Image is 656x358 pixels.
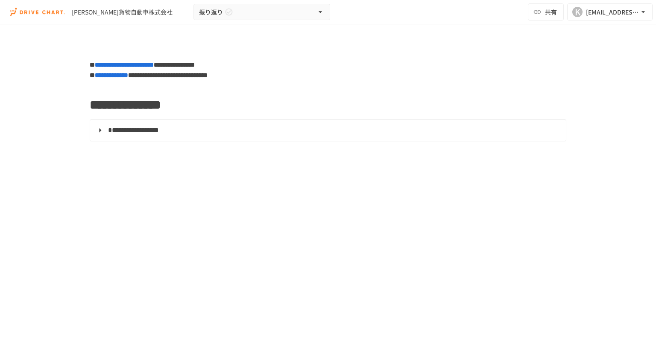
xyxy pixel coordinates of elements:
[528,3,564,21] button: 共有
[572,7,583,17] div: K
[10,5,65,19] img: i9VDDS9JuLRLX3JIUyK59LcYp6Y9cayLPHs4hOxMB9W
[545,7,557,17] span: 共有
[567,3,653,21] button: K[EMAIL_ADDRESS][DOMAIN_NAME]
[193,4,330,21] button: 振り返り
[72,8,173,17] div: [PERSON_NAME]貨物自動車株式会社
[586,7,639,18] div: [EMAIL_ADDRESS][DOMAIN_NAME]
[199,7,223,18] span: 振り返り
